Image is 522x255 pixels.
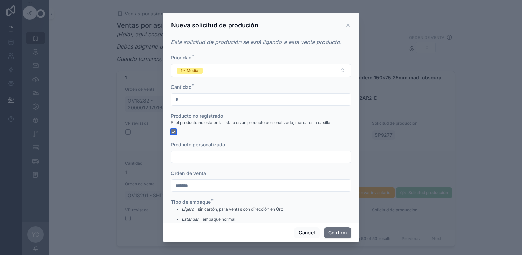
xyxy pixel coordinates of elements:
em: Ligero [182,206,194,212]
span: Tipo de empaque [171,199,211,205]
button: Select Button [171,64,351,77]
button: Cancel [294,227,319,238]
span: Si el producto no está en la lista o es un producto personalizado, marca esta casilla. [171,120,331,125]
p: = sin cartón, para ventas con dirección en Qro. [182,206,284,212]
div: 1 - Media [181,68,198,74]
span: Orden de venta [171,170,206,176]
p: = empaque normal. [182,216,284,223]
span: Prioridad [171,55,192,61]
span: Cantidad [171,84,192,90]
span: Producto personalizado [171,142,225,147]
h3: Nueva solicitud de produción [171,21,258,29]
em: Esta solicitud de produción se está ligando a esta venta producto. [171,39,342,45]
em: Estándar [182,217,199,222]
button: Confirm [324,227,351,238]
span: Producto no registrado [171,113,223,119]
